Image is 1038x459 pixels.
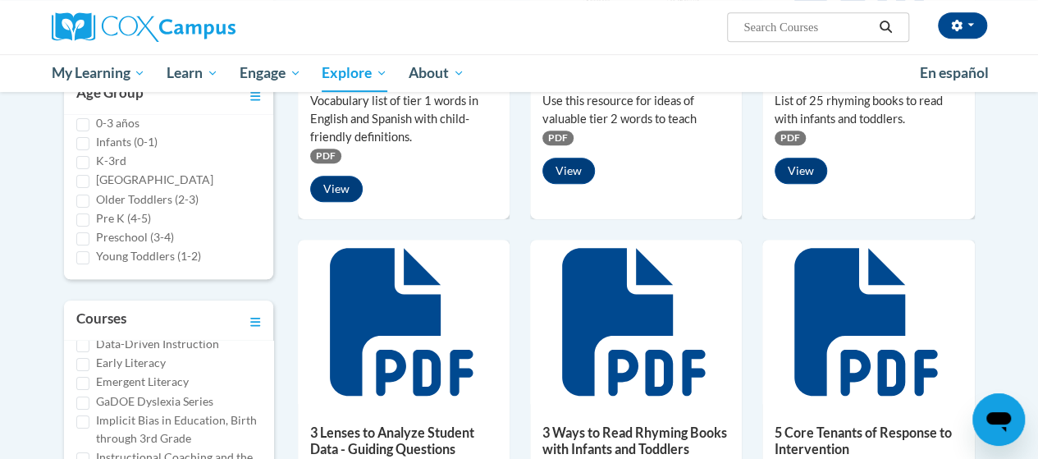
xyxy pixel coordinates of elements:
[322,63,387,83] span: Explore
[310,92,497,146] div: Vocabulary list of tier 1 words in English and Spanish with child-friendly definitions.
[96,335,219,353] label: Data-Driven Instruction
[96,171,213,189] label: [GEOGRAPHIC_DATA]
[229,54,312,92] a: Engage
[542,158,595,184] button: View
[938,12,987,39] button: Account Settings
[96,190,199,209] label: Older Toddlers (2-3)
[96,228,174,246] label: Preschool (3-4)
[742,17,873,37] input: Search Courses
[96,209,151,227] label: Pre K (4-5)
[96,133,158,151] label: Infants (0-1)
[39,54,999,92] div: Main menu
[310,149,341,163] span: PDF
[775,158,827,184] button: View
[96,392,213,411] label: GaDOE Dyslexia Series
[240,63,301,83] span: Engage
[398,54,475,92] a: About
[96,411,261,448] label: Implicit Bias in Education, Birth through 3rd Grade
[250,83,261,106] a: Toggle collapse
[51,63,145,83] span: My Learning
[311,54,398,92] a: Explore
[250,309,261,332] a: Toggle collapse
[96,247,201,265] label: Young Toddlers (1-2)
[775,92,962,128] div: List of 25 rhyming books to read with infants and toddlers.
[775,131,806,145] span: PDF
[542,131,574,145] span: PDF
[972,393,1025,446] iframe: Button to launch messaging window
[920,64,989,81] span: En español
[409,63,464,83] span: About
[310,425,497,457] h5: 3 Lenses to Analyze Student Data - Guiding Questions
[542,92,729,128] div: Use this resource for ideas of valuable tier 2 words to teach
[167,63,218,83] span: Learn
[96,152,126,170] label: K-3rd
[775,425,962,457] h5: 5 Core Tenants of Response to Intervention
[96,373,189,391] label: Emergent Literacy
[76,83,144,106] h3: Age Group
[41,54,157,92] a: My Learning
[52,12,347,42] a: Cox Campus
[52,12,235,42] img: Cox Campus
[542,425,729,457] h5: 3 Ways to Read Rhyming Books with Infants and Toddlers
[310,176,363,202] button: View
[909,56,999,90] a: En español
[96,354,166,372] label: Early Literacy
[156,54,229,92] a: Learn
[873,17,898,37] button: Search
[96,114,139,132] label: 0-3 años
[76,309,126,332] h3: Courses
